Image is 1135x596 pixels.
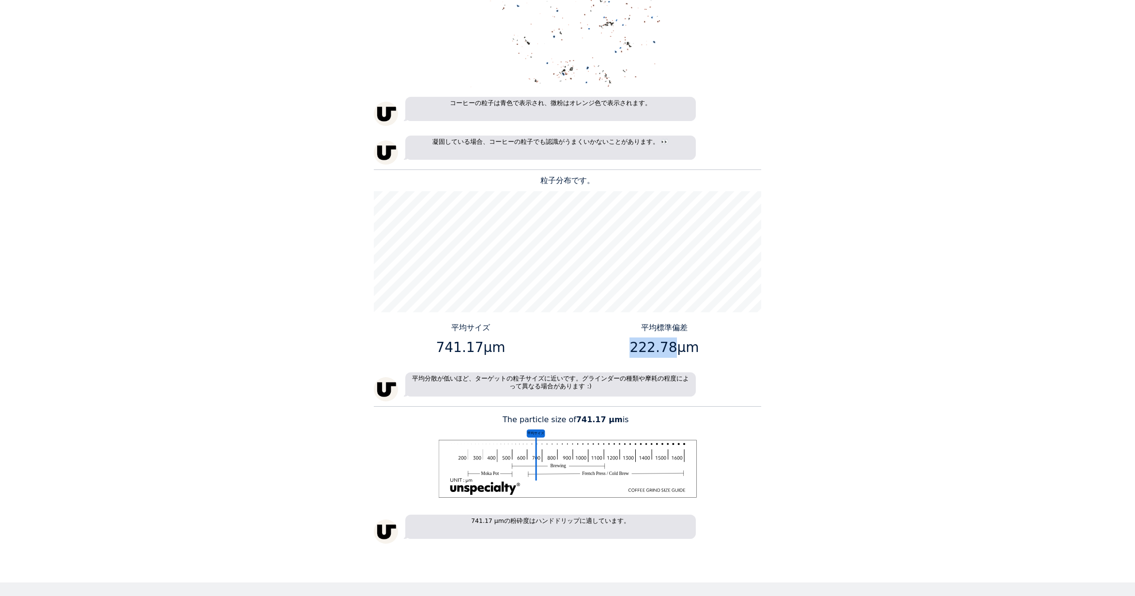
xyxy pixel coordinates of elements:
[571,337,758,358] p: 222.78μm
[405,372,696,397] p: 平均分散が低いほど、ターゲットの粒子サイズに近いです。グラインダーの種類や摩耗の程度によって異なる場合があります :)
[571,322,758,334] p: 平均標準偏差
[527,431,545,435] tspan: 平均サイズ
[378,337,564,358] p: 741.17μm
[374,140,398,165] img: unspecialty-logo
[576,415,623,424] b: 741.17 μm
[374,377,398,401] img: unspecialty-logo
[374,102,398,126] img: unspecialty-logo
[405,515,696,539] p: 741.17 µmの粉砕度はハンドドリップに適しています。
[405,136,696,160] p: 凝固している場合、コーヒーの粒子でも認識がうまくいかないことがあります。 👀
[374,520,398,544] img: unspecialty-logo
[374,175,761,186] p: 粒子分布です。
[378,322,564,334] p: 平均サイズ
[374,414,761,426] p: The particle size of is
[405,97,696,121] p: コーヒーの粒子は青色で表示され、微粉はオレンジ色で表示されます。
